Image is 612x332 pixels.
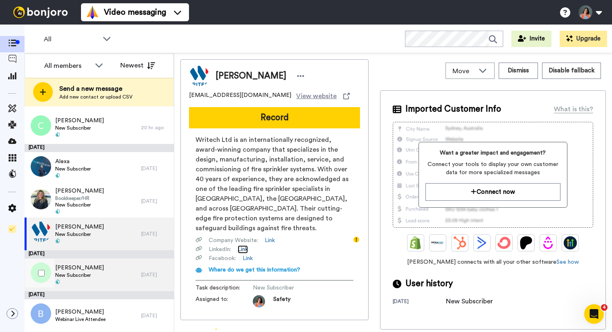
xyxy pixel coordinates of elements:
[353,236,360,243] div: Tooltip anchor
[209,245,231,253] span: LinkedIn :
[556,259,579,265] a: See how
[55,125,104,131] span: New Subscriber
[425,149,561,157] span: Want a greater impact and engagement?
[425,183,561,201] button: Connect now
[55,166,91,172] span: New Subscriber
[393,298,446,306] div: [DATE]
[196,295,253,307] span: Assigned to:
[55,308,106,316] span: [PERSON_NAME]
[31,222,51,242] img: c4940ff1-f259-4f86-ade1-163f1d6a578a.svg
[405,103,501,115] span: Imported Customer Info
[31,48,73,54] div: Domain Overview
[209,267,300,273] span: Where do we get this information?
[141,198,170,204] div: [DATE]
[564,236,577,249] img: GoHighLevel
[497,236,511,249] img: ConvertKit
[55,223,104,231] span: [PERSON_NAME]
[216,70,286,82] span: [PERSON_NAME]
[209,236,258,245] span: Company Website :
[25,291,174,299] div: [DATE]
[273,295,290,307] span: Safety
[452,66,475,76] span: Move
[31,115,51,136] img: c.png
[296,91,350,101] a: View website
[81,47,88,54] img: tab_keywords_by_traffic_grey.svg
[238,245,248,253] a: Link
[584,304,604,324] iframe: Intercom live chat
[189,91,291,101] span: [EMAIL_ADDRESS][DOMAIN_NAME]
[554,104,593,114] div: What is this?
[409,236,422,249] img: Shopify
[253,295,265,307] img: eeddc3eb-0053-426b-bab6-98c6bbb83454-1678556671.jpg
[25,144,174,152] div: [DATE]
[55,187,104,195] span: [PERSON_NAME]
[55,117,104,125] span: [PERSON_NAME]
[209,254,236,262] span: Facebook :
[104,7,166,18] span: Video messaging
[55,264,104,272] span: [PERSON_NAME]
[405,278,453,290] span: User history
[141,231,170,237] div: [DATE]
[141,165,170,172] div: [DATE]
[446,296,493,306] div: New Subscriber
[253,284,331,292] span: New Subscriber
[31,189,51,209] img: 400d015a-6fa0-4e35-9f33-3de75c12ce97.jpg
[196,135,353,233] span: Writech Ltd is an internationally recognized, award-winning company that specializes in the desig...
[23,13,40,20] div: v 4.0.24
[601,304,607,311] span: 4
[431,236,444,249] img: Ontraport
[189,107,360,128] button: Record
[425,160,561,177] span: Connect your tools to display your own customer data for more specialized messages
[55,195,104,202] span: Bookkeeper/HR
[393,258,593,266] span: [PERSON_NAME] connects with all your other software
[511,31,551,47] button: Invite
[475,236,488,249] img: ActiveCampaign
[59,84,133,94] span: Send a new message
[499,63,538,79] button: Dismiss
[243,254,253,262] a: Link
[13,21,20,28] img: website_grey.svg
[8,225,16,233] img: Checklist.svg
[560,31,607,47] button: Upgrade
[10,7,71,18] img: bj-logo-header-white.svg
[189,66,209,86] img: Image of Robbie
[21,21,90,28] div: Domain: [DOMAIN_NAME]
[141,312,170,319] div: [DATE]
[265,236,275,245] a: Link
[25,250,174,258] div: [DATE]
[542,236,555,249] img: Drip
[55,202,104,208] span: New Subscriber
[196,284,253,292] span: Task description :
[141,124,170,131] div: 20 hr. ago
[90,48,138,54] div: Keywords by Traffic
[114,57,161,74] button: Newest
[55,316,106,323] span: Webinar Live Attendee
[453,236,466,249] img: Hubspot
[31,303,51,324] img: b.png
[55,157,91,166] span: Alexa
[22,47,29,54] img: tab_domain_overview_orange.svg
[31,156,51,177] img: b3e308dd-924d-4752-ad42-96fc1faff015.jpg
[44,34,99,44] span: All
[59,94,133,100] span: Add new contact or upload CSV
[141,271,170,278] div: [DATE]
[44,61,91,71] div: All members
[520,236,533,249] img: Patreon
[55,231,104,238] span: New Subscriber
[542,63,601,79] button: Disable fallback
[296,91,337,101] span: View website
[13,13,20,20] img: logo_orange.svg
[55,272,104,278] span: New Subscriber
[86,6,99,19] img: vm-color.svg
